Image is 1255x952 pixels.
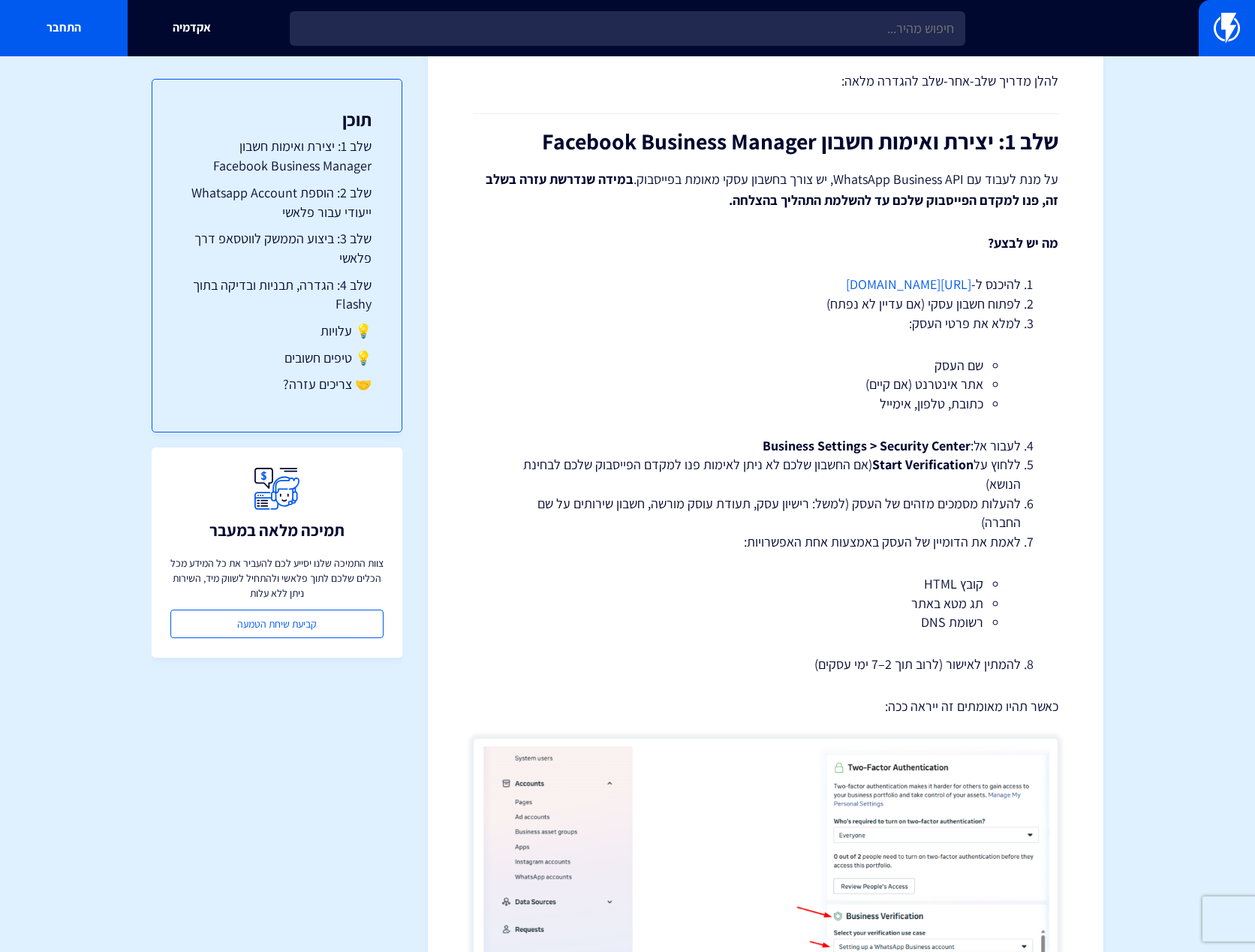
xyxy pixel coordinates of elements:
[510,275,1021,294] li: להיכנס ל-
[510,494,1021,532] li: להעלות מסמכים מזהים של העסק (למשל: רישיון עסק, תעודת עוסק מורשה, חשבון שירותים על שם החברה)
[548,594,983,613] li: תג מטא באתר
[290,11,965,46] input: חיפוש מהיר...
[182,229,372,267] a: שלב 3: ביצוע הממשק לווטסאפ דרך פלאשי
[170,610,384,638] a: קביעת שיחת הטמעה
[846,276,971,293] a: [URL][DOMAIN_NAME]
[182,375,372,394] a: 🤝 צריכים עזרה?
[763,437,971,454] strong: Business Settings > Security Center
[473,169,1058,211] p: על מנת לעבוד עם WhatsApp Business API, יש צורך בחשבון עסקי מאומת בפייסבוק.
[182,183,372,221] a: שלב 2: הוספת Whatsapp Account ייעודי עבור פלאשי
[510,532,1021,632] li: לאמת את הדומיין של העסק באמצעות אחת האפשרויות:
[510,314,1021,414] li: למלא את פרטי העסק:
[473,697,1058,716] p: כאשר תהיו מאומתים זה ייראה ככה:
[510,655,1021,674] li: להמתין לאישור (לרוב תוך 2–7 ימי עסקים)
[548,375,983,394] li: אתר אינטרנט (אם קיים)
[548,394,983,414] li: כתובת, טלפון, אימייל
[170,556,384,601] p: צוות התמיכה שלנו יסייע לכם להעביר את כל המידע מכל הכלים שלכם לתוך פלאשי ולהתחיל לשווק מיד, השירות...
[473,71,1058,91] p: להלן מדריך שלב-אחר-שלב להגדרה מלאה:
[486,170,1058,209] strong: במידה שנדרשת עזרה בשלב זה, פנו למקדם הפייסבוק שלכם עד להשלמת התהליך בהצלחה.
[872,456,974,473] strong: Start Verification
[548,574,983,594] li: קובץ HTML
[473,129,1058,154] h2: שלב 1: יצירת ואימות חשבון Facebook Business Manager
[182,348,372,368] a: 💡 טיפים חשובים
[988,234,1058,252] strong: מה יש לבצע?
[510,436,1021,456] li: לעבור אל:
[182,137,372,175] a: שלב 1: יצירת ואימות חשבון Facebook Business Manager
[182,110,372,129] h3: תוכן
[548,356,983,375] li: שם העסק
[182,321,372,341] a: 💡 עלויות
[182,276,372,314] a: שלב 4: הגדרה, תבניות ובדיקה בתוך Flashy
[209,521,345,539] h3: תמיכה מלאה במעבר
[510,294,1021,314] li: לפתוח חשבון עסקי (אם עדיין לא נפתח)
[548,613,983,632] li: רשומת DNS
[510,455,1021,493] li: ללחוץ על (אם החשבון שלכם לא ניתן לאימות פנו למקדם הפייסבוק שלכם לבחינת הנושא)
